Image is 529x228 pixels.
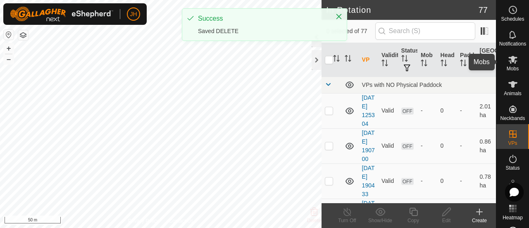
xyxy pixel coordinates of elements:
span: 77 [479,4,488,16]
div: Success [198,14,327,24]
a: Contact Us [169,217,193,225]
p-sorticon: Activate to sort [421,61,427,67]
span: Heatmap [503,215,523,220]
button: Reset Map [4,30,14,40]
span: Status [505,166,519,170]
p-sorticon: Activate to sort [345,56,351,63]
button: Map Layers [18,30,28,40]
td: Valid [378,93,398,128]
span: OFF [401,178,414,185]
td: 0.86 ha [477,128,496,163]
a: [DATE] 190433 [362,165,375,197]
td: 0 [437,163,457,199]
div: - [421,177,434,185]
th: Mob [417,43,437,77]
a: [DATE] 125304 [362,94,375,127]
button: Close [333,11,345,22]
button: + [4,43,14,53]
th: Status [398,43,417,77]
div: Saved DELETE [198,27,327,36]
p-sorticon: Activate to sort [333,56,340,63]
td: 0.78 ha [477,163,496,199]
th: Head [437,43,457,77]
span: OFF [401,143,414,150]
div: Turn Off [331,217,364,224]
div: VPs with NO Physical Paddock [362,82,493,88]
button: – [4,54,14,64]
th: Validity [378,43,398,77]
a: Privacy Policy [128,217,159,225]
div: - [421,106,434,115]
td: 2.01 ha [477,93,496,128]
img: Gallagher Logo [10,7,113,22]
th: VP [359,43,378,77]
td: - [457,128,476,163]
h2: In Rotation [326,5,479,15]
span: Schedules [501,17,524,22]
div: Create [463,217,496,224]
td: - [457,93,476,128]
th: Paddock [457,43,476,77]
td: Valid [378,163,398,199]
div: Edit [430,217,463,224]
th: [GEOGRAPHIC_DATA] Area [477,43,496,77]
td: 0 [437,93,457,128]
p-sorticon: Activate to sort [441,61,447,67]
span: Animals [504,91,522,96]
span: OFF [401,108,414,115]
span: JH [130,10,137,19]
p-sorticon: Activate to sort [381,61,388,67]
span: Notifications [499,41,526,46]
p-sorticon: Activate to sort [460,61,467,67]
td: 0 [437,128,457,163]
p-sorticon: Activate to sort [401,56,408,63]
input: Search (S) [375,22,475,40]
div: Show/Hide [364,217,397,224]
span: VPs [508,141,517,146]
div: Copy [397,217,430,224]
td: - [457,163,476,199]
td: Valid [378,128,398,163]
span: Neckbands [500,116,525,121]
span: Mobs [507,66,519,71]
span: 0 selected of 77 [326,27,375,36]
a: [DATE] 190700 [362,130,375,162]
p-sorticon: Activate to sort [480,65,486,72]
div: - [421,142,434,150]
